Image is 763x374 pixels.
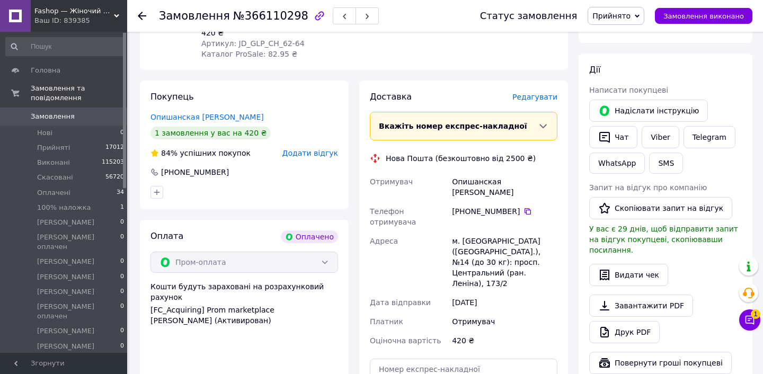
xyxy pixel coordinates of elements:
input: Пошук [5,37,125,56]
span: Телефон отримувача [370,207,416,226]
span: 0 [120,272,124,282]
span: 0 [120,287,124,297]
span: Оплачені [37,188,70,198]
span: Замовлення [31,112,75,121]
span: Прийнято [592,12,631,20]
span: Каталог ProSale: 82.95 ₴ [201,50,297,58]
span: Оплата [150,231,183,241]
span: 34 [117,188,124,198]
span: Дії [589,65,600,75]
span: Артикул: JD_GLP_CH_62-64 [201,39,305,48]
a: Telegram [684,126,735,148]
div: Оплачено [281,230,338,243]
span: Отримувач [370,177,413,186]
div: м. [GEOGRAPHIC_DATA] ([GEOGRAPHIC_DATA].), №14 (до 30 кг): просп. Центральний (ран. Леніна), 173/2 [450,231,560,293]
span: Вкажіть номер експрес-накладної [379,122,527,130]
div: [PHONE_NUMBER] [452,206,557,217]
a: Завантажити PDF [589,295,693,317]
span: Покупець [150,92,194,102]
span: 0 [120,257,124,266]
button: Скопіювати запит на відгук [589,197,732,219]
span: У вас є 29 днів, щоб відправити запит на відгук покупцеві, скопіювавши посилання. [589,225,738,254]
span: Замовлення та повідомлення [31,84,127,103]
div: [PHONE_NUMBER] [160,167,230,177]
span: Дата відправки [370,298,431,307]
span: Замовлення виконано [663,12,744,20]
a: Друк PDF [589,321,660,343]
div: 420 ₴ [201,28,314,38]
span: Прийняті [37,143,70,153]
span: 0 [120,233,124,252]
div: 1 замовлення у вас на 420 ₴ [150,127,271,139]
div: Отримувач [450,312,560,331]
div: [DATE] [450,293,560,312]
span: 1 [751,309,760,319]
span: [PERSON_NAME] [37,272,94,282]
span: Замовлення [159,10,230,22]
div: успішних покупок [150,148,251,158]
span: 0 [120,218,124,227]
span: №366110298 [233,10,308,22]
div: Нова Пошта (безкоштовно від 2500 ₴) [383,153,538,164]
span: [PERSON_NAME] [37,218,94,227]
span: 115203 [102,158,124,167]
span: Головна [31,66,60,75]
a: Viber [642,126,679,148]
span: Адреса [370,237,398,245]
span: Оціночна вартість [370,336,441,345]
button: Чат [589,126,637,148]
span: 0 [120,128,124,138]
span: Доставка [370,92,412,102]
span: Скасовані [37,173,73,182]
span: Fashop — Жіночий одяг великих розмірів [34,6,114,16]
span: Додати відгук [282,149,338,157]
span: 56720 [105,173,124,182]
div: Опишанская [PERSON_NAME] [450,172,560,202]
span: [PERSON_NAME] [37,287,94,297]
a: Опишанская [PERSON_NAME] [150,113,264,121]
div: Повернутися назад [138,11,146,21]
div: Статус замовлення [480,11,578,21]
button: SMS [649,153,683,174]
span: Нові [37,128,52,138]
div: Кошти будуть зараховані на розрахунковий рахунок [150,281,338,326]
span: [PERSON_NAME] [37,326,94,336]
button: Повернути гроші покупцеві [589,352,732,374]
span: 1 [120,203,124,212]
div: 420 ₴ [450,331,560,350]
button: Замовлення виконано [655,8,752,24]
span: 0 [120,302,124,321]
span: 100% наложка [37,203,91,212]
span: Редагувати [512,93,557,101]
span: [PERSON_NAME] оплачен [37,302,120,321]
div: [FC_Acquiring] Prom marketplace [PERSON_NAME] (Активирован) [150,305,338,326]
span: 0 [120,326,124,336]
span: 0 [120,342,124,351]
span: [PERSON_NAME] оплачен [37,233,120,252]
button: Чат з покупцем1 [739,309,760,331]
span: Написати покупцеві [589,86,668,94]
div: Ваш ID: 839385 [34,16,127,25]
span: Виконані [37,158,70,167]
span: [PERSON_NAME] [37,257,94,266]
button: Видати чек [589,264,668,286]
span: Платник [370,317,403,326]
a: WhatsApp [589,153,645,174]
span: 84% [161,149,178,157]
span: [PERSON_NAME] [37,342,94,351]
button: Надіслати інструкцію [589,100,708,122]
span: 17012 [105,143,124,153]
span: Запит на відгук про компанію [589,183,707,192]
